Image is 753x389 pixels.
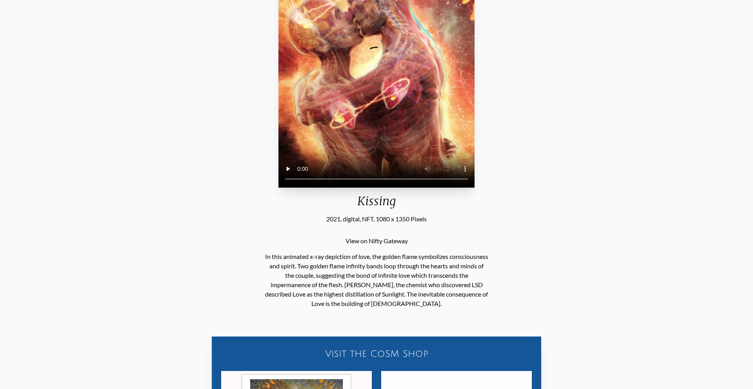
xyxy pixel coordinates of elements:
[216,341,537,366] a: Visit the CoSM Shop
[265,249,488,311] p: In this animated x-ray depiction of love, the golden flame symbolizes consciousness and spirit. T...
[278,214,475,224] div: 2021, digital, NFT, 1080 x 1350 Pixels
[346,237,408,244] a: View on Nifty Gateway
[278,194,475,214] div: Kissing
